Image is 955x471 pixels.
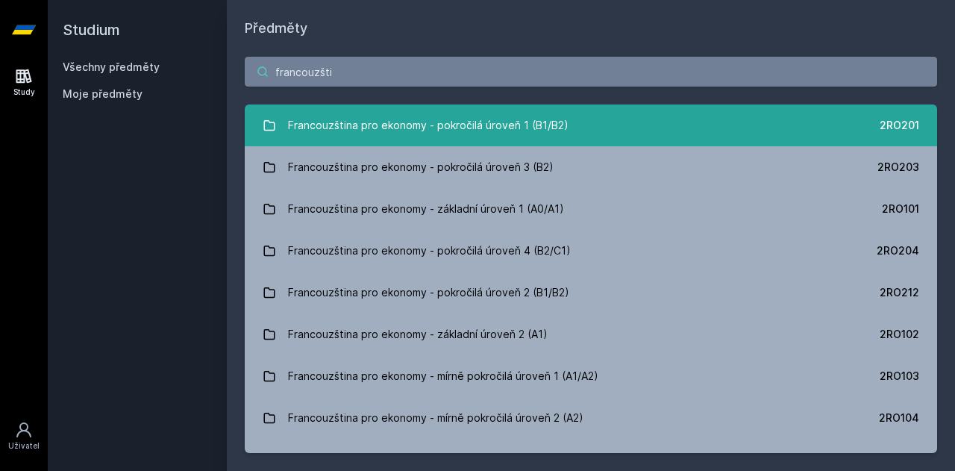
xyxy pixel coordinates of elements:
[880,369,919,384] div: 2RO103
[63,87,143,102] span: Moje předměty
[245,397,937,439] a: Francouzština pro ekonomy - mírně pokročilá úroveň 2 (A2) 2RO104
[3,414,45,459] a: Uživatel
[288,194,564,224] div: Francouzština pro ekonomy - základní úroveň 1 (A0/A1)
[3,60,45,105] a: Study
[245,314,937,355] a: Francouzština pro ekonomy - základní úroveň 2 (A1) 2RO102
[880,327,919,342] div: 2RO102
[877,243,919,258] div: 2RO204
[288,403,583,433] div: Francouzština pro ekonomy - mírně pokročilá úroveň 2 (A2)
[245,355,937,397] a: Francouzština pro ekonomy - mírně pokročilá úroveň 1 (A1/A2) 2RO103
[288,278,569,308] div: Francouzština pro ekonomy - pokročilá úroveň 2 (B1/B2)
[882,202,919,216] div: 2RO101
[880,118,919,133] div: 2RO201
[245,230,937,272] a: Francouzština pro ekonomy - pokročilá úroveň 4 (B2/C1) 2RO204
[288,152,554,182] div: Francouzština pro ekonomy - pokročilá úroveň 3 (B2)
[63,60,160,73] a: Všechny předměty
[13,87,35,98] div: Study
[288,236,571,266] div: Francouzština pro ekonomy - pokročilá úroveň 4 (B2/C1)
[245,57,937,87] input: Název nebo ident předmětu…
[245,272,937,314] a: Francouzština pro ekonomy - pokročilá úroveň 2 (B1/B2) 2RO212
[288,361,598,391] div: Francouzština pro ekonomy - mírně pokročilá úroveň 1 (A1/A2)
[245,146,937,188] a: Francouzština pro ekonomy - pokročilá úroveň 3 (B2) 2RO203
[288,110,569,140] div: Francouzština pro ekonomy - pokročilá úroveň 1 (B1/B2)
[288,319,548,349] div: Francouzština pro ekonomy - základní úroveň 2 (A1)
[877,160,919,175] div: 2RO203
[245,18,937,39] h1: Předměty
[8,440,40,452] div: Uživatel
[880,452,919,467] div: 2RO106
[245,188,937,230] a: Francouzština pro ekonomy - základní úroveň 1 (A0/A1) 2RO101
[879,411,919,425] div: 2RO104
[880,285,919,300] div: 2RO212
[245,105,937,146] a: Francouzština pro ekonomy - pokročilá úroveň 1 (B1/B2) 2RO201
